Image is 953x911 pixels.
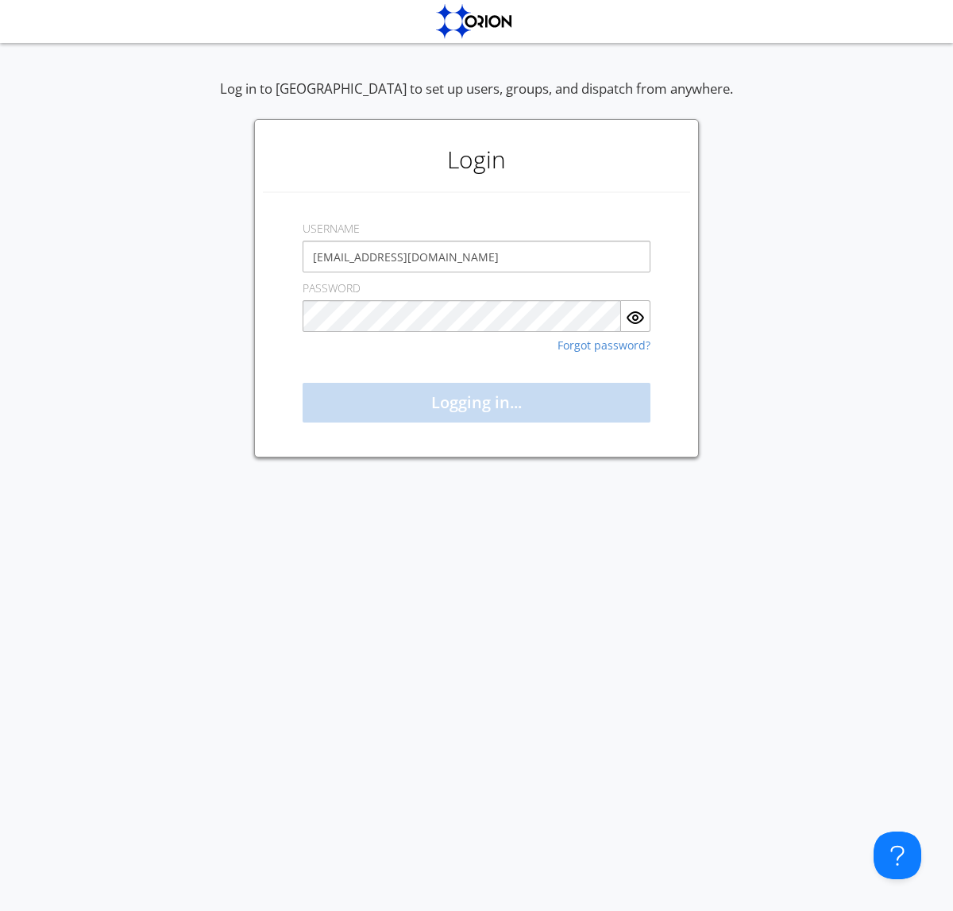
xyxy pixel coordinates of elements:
[626,308,645,327] img: eye.svg
[263,128,690,191] h1: Login
[303,383,650,423] button: Logging in...
[303,300,621,332] input: Password
[558,340,650,351] a: Forgot password?
[874,832,921,879] iframe: Toggle Customer Support
[303,280,361,296] label: PASSWORD
[303,221,360,237] label: USERNAME
[621,300,650,332] button: Show Password
[220,79,733,119] div: Log in to [GEOGRAPHIC_DATA] to set up users, groups, and dispatch from anywhere.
